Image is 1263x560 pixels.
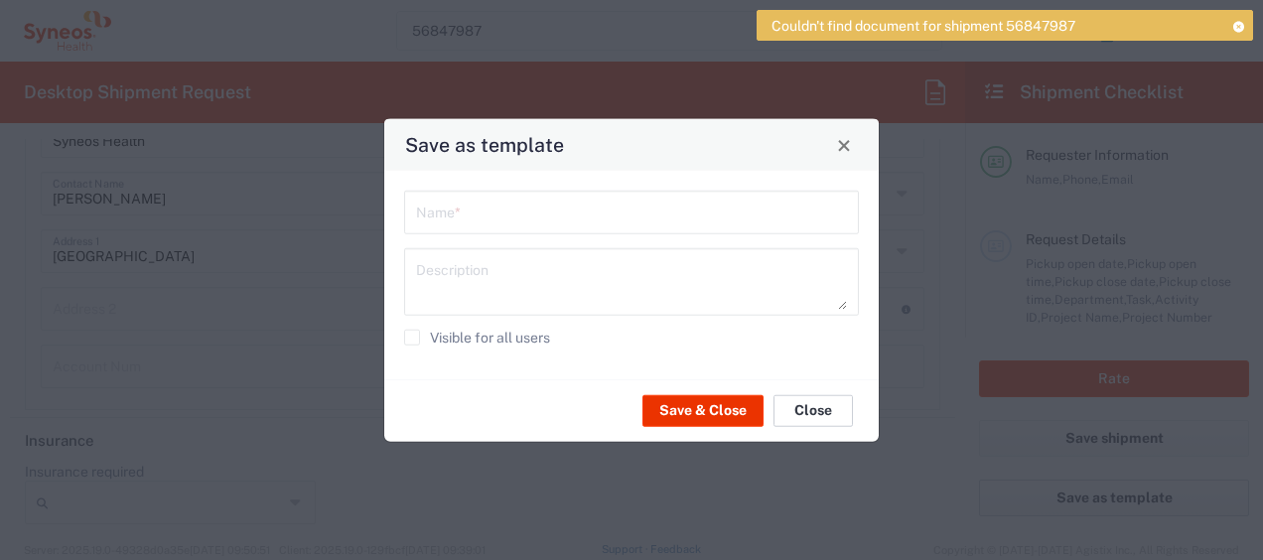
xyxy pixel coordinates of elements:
span: Couldn't find document for shipment 56847987 [772,17,1075,35]
button: Close [830,131,858,159]
button: Close [773,394,853,426]
button: Save & Close [642,394,764,426]
label: Visible for all users [404,330,550,346]
h4: Save as template [405,130,564,159]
